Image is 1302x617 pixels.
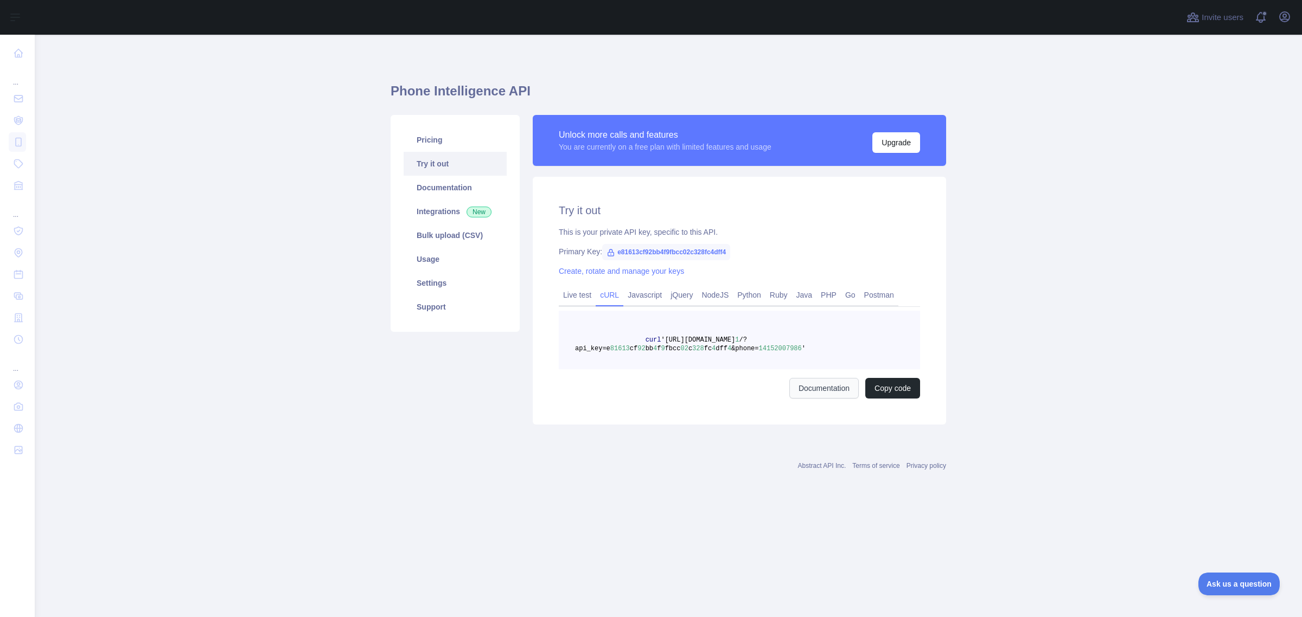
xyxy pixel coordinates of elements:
[907,462,946,470] a: Privacy policy
[735,336,739,344] span: 1
[610,345,630,352] span: 81613
[559,246,920,257] div: Primary Key:
[704,345,712,352] span: fc
[841,286,860,304] a: Go
[865,378,920,399] button: Copy code
[872,132,920,153] button: Upgrade
[646,336,661,344] span: curl
[404,247,507,271] a: Usage
[559,142,771,152] div: You are currently on a free plan with limited features and usage
[657,345,661,352] span: f
[467,207,492,217] span: New
[404,176,507,200] a: Documentation
[9,351,26,373] div: ...
[602,244,730,260] span: e81613cf92bb4f9fbcc02c328fc4dff4
[391,82,946,108] h1: Phone Intelligence API
[559,227,920,237] div: This is your private API key, specific to this API.
[559,267,684,275] a: Create, rotate and manage your keys
[404,128,507,152] a: Pricing
[559,128,771,142] div: Unlock more calls and features
[731,345,758,352] span: &phone=
[733,286,765,304] a: Python
[623,286,666,304] a: Javascript
[688,345,692,352] span: c
[596,286,623,304] a: cURL
[1202,11,1243,24] span: Invite users
[692,345,704,352] span: 328
[1198,573,1280,595] iframe: Toggle Customer Support
[716,345,727,352] span: dff
[816,286,841,304] a: PHP
[860,286,898,304] a: Postman
[661,336,735,344] span: '[URL][DOMAIN_NAME]
[798,462,846,470] a: Abstract API Inc.
[727,345,731,352] span: 4
[802,345,806,352] span: '
[712,345,716,352] span: 4
[404,152,507,176] a: Try it out
[404,271,507,295] a: Settings
[9,65,26,87] div: ...
[653,345,657,352] span: 4
[665,345,681,352] span: fbcc
[630,345,637,352] span: cf
[646,345,653,352] span: bb
[666,286,697,304] a: jQuery
[404,223,507,247] a: Bulk upload (CSV)
[852,462,899,470] a: Terms of service
[792,286,817,304] a: Java
[637,345,645,352] span: 92
[765,286,792,304] a: Ruby
[680,345,688,352] span: 02
[661,345,665,352] span: 9
[1184,9,1246,26] button: Invite users
[559,286,596,304] a: Live test
[697,286,733,304] a: NodeJS
[404,200,507,223] a: Integrations New
[404,295,507,319] a: Support
[789,378,859,399] a: Documentation
[759,345,802,352] span: 14152007986
[559,203,920,218] h2: Try it out
[9,197,26,219] div: ...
